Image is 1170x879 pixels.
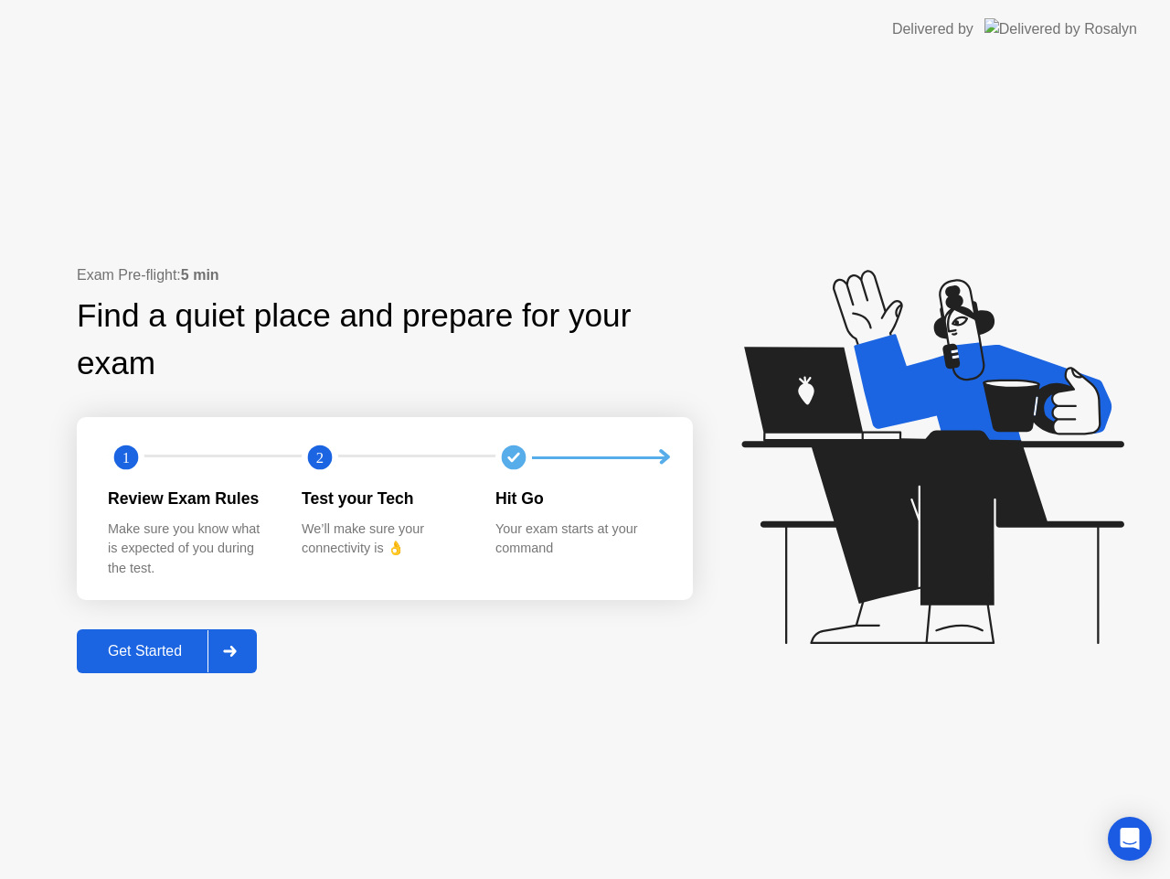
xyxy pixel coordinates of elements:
[77,264,693,286] div: Exam Pre-flight:
[77,292,693,389] div: Find a quiet place and prepare for your exam
[302,487,466,510] div: Test your Tech
[108,487,272,510] div: Review Exam Rules
[82,643,207,659] div: Get Started
[122,449,130,466] text: 1
[495,487,660,510] div: Hit Go
[1108,817,1152,861] div: Open Intercom Messenger
[892,18,973,40] div: Delivered by
[495,520,660,559] div: Your exam starts at your command
[302,520,466,559] div: We’ll make sure your connectivity is 👌
[77,629,257,673] button: Get Started
[108,520,272,579] div: Make sure you know what is expected of you during the test.
[984,18,1137,39] img: Delivered by Rosalyn
[181,267,219,283] b: 5 min
[316,449,324,466] text: 2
